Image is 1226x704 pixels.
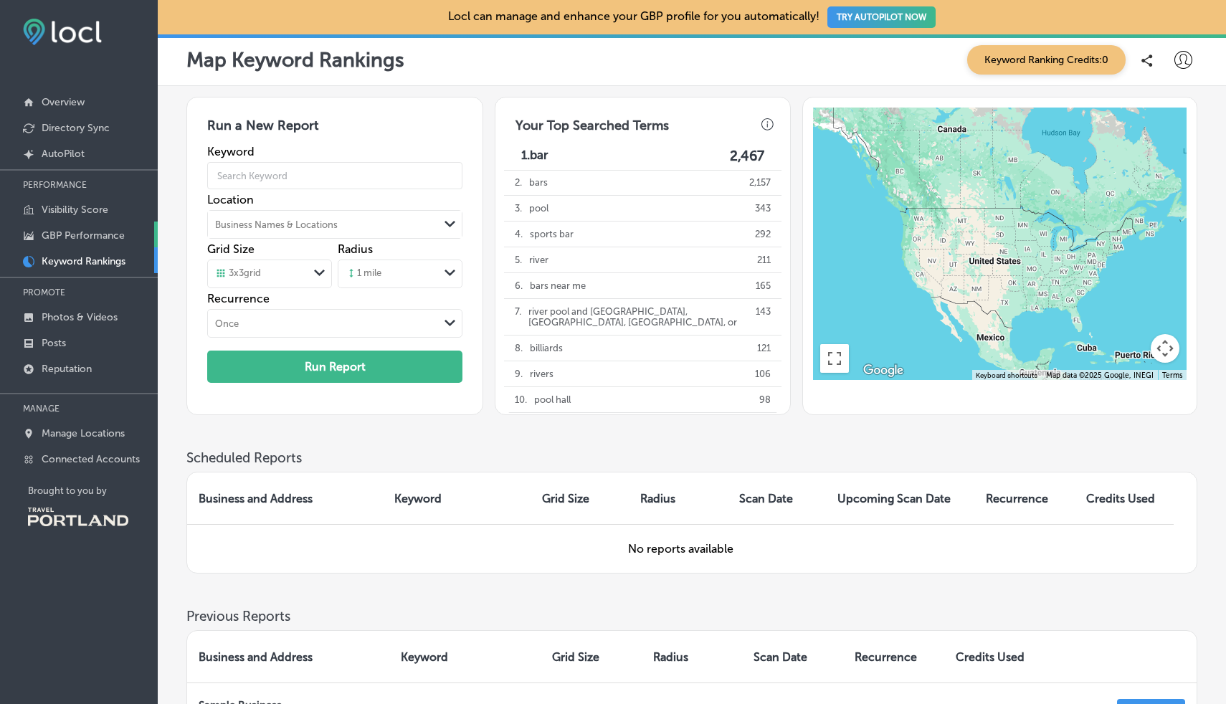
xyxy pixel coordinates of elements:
p: 2 . [515,170,522,195]
p: pool [529,196,548,221]
div: 3 x 3 grid [215,267,261,280]
p: river pool and [GEOGRAPHIC_DATA], [GEOGRAPHIC_DATA], [GEOGRAPHIC_DATA], or [528,299,748,335]
p: bars near me [530,273,586,298]
p: 8 . [515,336,523,361]
td: No reports available [187,524,1174,573]
p: 4 . [515,222,523,247]
p: Overview [42,96,85,108]
p: Posts [42,337,66,349]
th: Recurrence [843,631,944,682]
th: Grid Size [541,631,642,682]
button: Keyboard shortcuts [976,371,1037,381]
span: Map data ©2025 Google, INEGI [1046,371,1154,380]
label: Grid Size [207,242,255,256]
th: Credits Used [944,631,1045,682]
p: 121 [757,336,771,361]
p: 143 [756,299,771,335]
button: Run Report [207,351,462,383]
p: 98 [759,387,771,412]
th: Scan Date [742,631,843,682]
th: Recurrence [974,472,1075,524]
th: Grid Size [531,472,629,524]
p: rivers [530,361,553,386]
a: Terms [1162,371,1182,380]
p: 92 [760,413,771,438]
img: Travel Portland [28,508,128,526]
div: Once [215,318,239,329]
h3: Run a New Report [207,118,462,145]
h3: Your Top Searched Terms [504,106,680,138]
p: Visibility Score [42,204,108,216]
button: Toggle fullscreen view [820,344,849,373]
h3: Scheduled Reports [186,449,1197,466]
th: Radius [642,631,743,682]
button: Map camera controls [1151,334,1179,363]
th: Upcoming Scan Date [826,472,974,524]
label: 2,467 [730,148,764,164]
p: 10 . [515,387,527,412]
label: Radius [338,242,373,256]
p: Keyword Rankings [42,255,125,267]
th: Business and Address [187,631,389,682]
p: 106 [755,361,771,386]
p: 6 . [515,273,523,298]
p: 11 . [515,413,526,438]
div: 1 mile [346,267,381,280]
th: Credits Used [1075,472,1174,524]
p: Brought to you by [28,485,158,496]
p: GBP Performance [42,229,125,242]
p: billiards [530,336,563,361]
a: Open this area in Google Maps (opens a new window) [860,361,907,380]
p: Directory Sync [42,122,110,134]
p: 292 [755,222,771,247]
h3: Previous Reports [186,608,1197,624]
p: AutoPilot [42,148,85,160]
p: Reputation [42,363,92,375]
p: 1. bar [521,148,548,164]
p: Map Keyword Rankings [186,48,404,72]
p: 7 . [515,299,521,335]
p: Manage Locations [42,427,125,439]
p: 5 . [515,247,522,272]
p: 211 [757,247,771,272]
th: Keyword [383,472,531,524]
label: Recurrence [207,292,462,305]
p: bars [529,170,548,195]
span: Keyword Ranking Credits: 0 [967,45,1126,75]
input: Search Keyword [207,156,462,196]
th: Keyword [389,631,541,682]
p: bars open near me [533,413,613,438]
div: Business Names & Locations [215,219,338,230]
label: Location [207,193,462,206]
p: 9 . [515,361,523,386]
th: Business and Address [187,472,383,524]
p: pool hall [534,387,571,412]
th: Radius [629,472,728,524]
p: 3 . [515,196,522,221]
p: Connected Accounts [42,453,140,465]
p: river [529,247,548,272]
p: 165 [756,273,771,298]
img: fda3e92497d09a02dc62c9cd864e3231.png [23,19,102,45]
p: 2,157 [749,170,771,195]
img: Google [860,361,907,380]
button: TRY AUTOPILOT NOW [827,6,936,28]
p: Photos & Videos [42,311,118,323]
label: Keyword [207,145,462,158]
p: 343 [755,196,771,221]
th: Scan Date [728,472,826,524]
p: sports bar [530,222,574,247]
